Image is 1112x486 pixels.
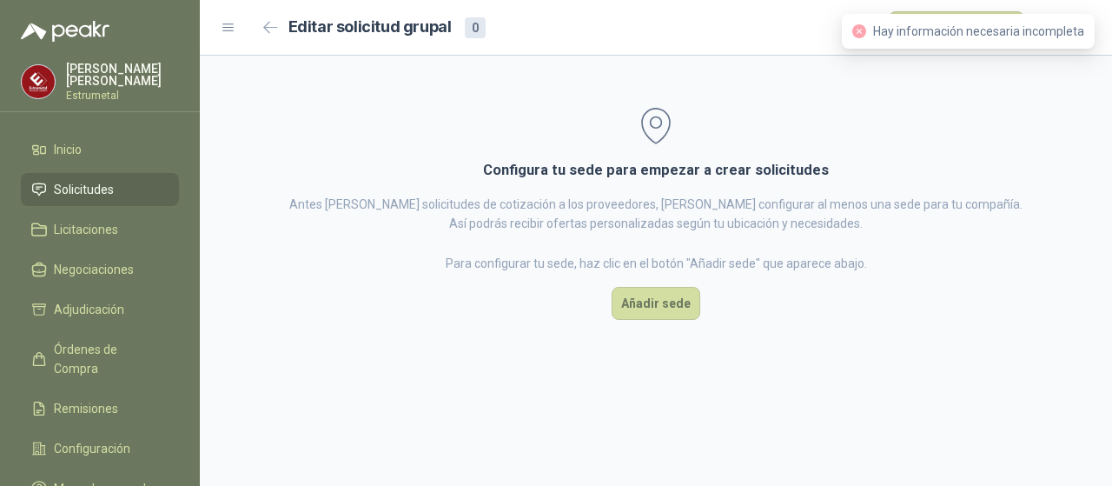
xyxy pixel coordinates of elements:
[873,24,1084,38] span: Hay información necesaria incompleta
[54,140,82,159] span: Inicio
[21,333,179,385] a: Órdenes de Compra
[54,220,118,239] span: Licitaciones
[21,213,179,246] a: Licitaciones
[21,21,109,42] img: Logo peakr
[22,65,55,98] img: Company Logo
[288,15,452,40] h2: Editar solicitud grupal
[54,399,118,418] span: Remisiones
[21,253,179,286] a: Negociaciones
[21,392,179,425] a: Remisiones
[852,24,866,38] span: close-circle
[21,133,179,166] a: Inicio
[54,300,124,319] span: Adjudicación
[54,180,114,199] span: Solicitudes
[612,287,700,320] button: Añadir sede
[889,11,1024,44] button: Publicar solicitudes
[289,214,1023,233] p: Así podrás recibir ofertas personalizadas según tu ubicación y necesidades.
[54,340,162,378] span: Órdenes de Compra
[54,439,130,458] span: Configuración
[465,17,486,38] div: 0
[21,173,179,206] a: Solicitudes
[66,63,179,87] p: [PERSON_NAME] [PERSON_NAME]
[289,195,1023,214] p: Antes [PERSON_NAME] solicitudes de cotización a los proveedores, [PERSON_NAME] configurar al meno...
[54,260,134,279] span: Negociaciones
[21,293,179,326] a: Adjudicación
[289,254,1023,273] p: Para configurar tu sede, haz clic en el botón "Añadir sede" que aparece abajo.
[66,90,179,101] p: Estrumetal
[21,432,179,465] a: Configuración
[483,159,829,182] h3: Configura tu sede para empezar a crear solicitudes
